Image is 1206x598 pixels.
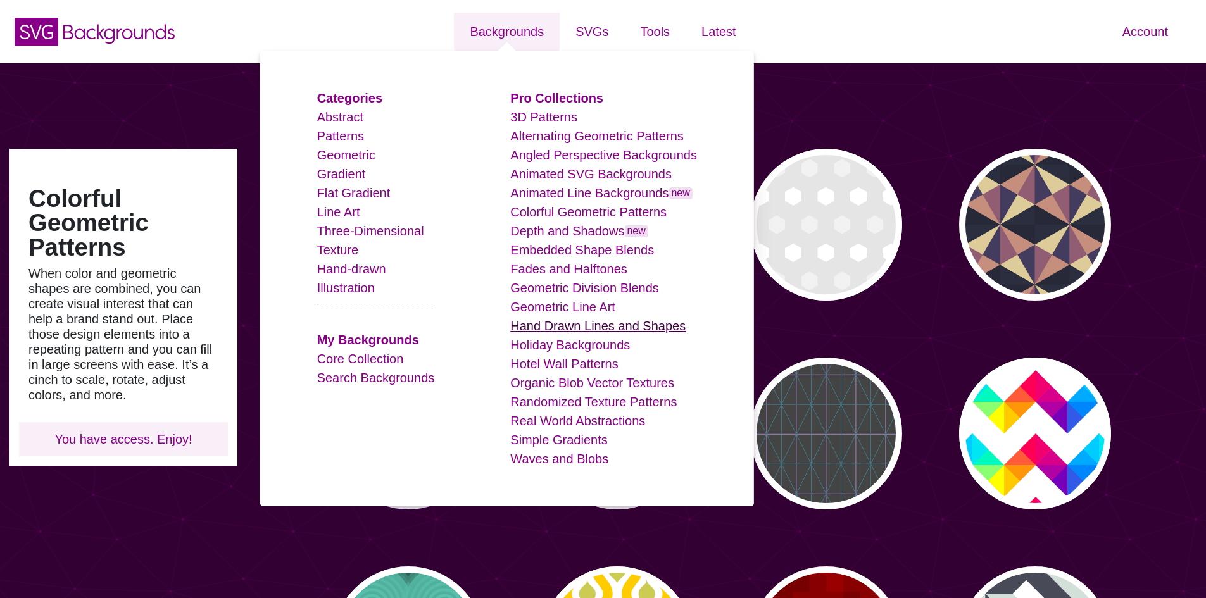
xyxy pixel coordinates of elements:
[510,338,630,352] a: Holiday Backgrounds
[317,205,360,219] a: Line Art
[317,281,375,295] a: Illustration
[28,432,218,447] p: You have access. Enjoy!
[510,205,667,219] a: Colorful Geometric Patterns
[454,13,560,51] a: Backgrounds
[28,266,218,402] p: When color and geometric shapes are combined, you can create visual interest that can help a bran...
[317,186,391,200] a: Flat Gradient
[317,224,424,238] a: Three-Dimensional
[317,371,435,385] a: Search Backgrounds
[624,13,686,51] a: Tools
[317,110,363,124] a: Abstract
[510,357,618,371] a: Hotel Wall Patterns
[959,358,1111,509] button: rainbow chevron pattern made of colorful triangles
[317,262,386,276] a: Hand-drawn
[560,13,624,51] a: SVGs
[510,224,648,238] a: Depth and Shadowsnew
[510,167,672,181] a: Animated SVG Backgrounds
[317,243,359,257] a: Texture
[750,149,902,301] button: rows of white hexagons stacked over rows of gray hexagons
[510,110,577,124] a: 3D Patterns
[317,352,404,366] a: Core Collection
[510,91,603,105] a: Pro Collections
[686,13,751,51] a: Latest
[510,129,683,143] a: Alternating Geometric Patterns
[317,333,419,347] a: My Backgrounds
[510,186,693,200] a: Animated Line Backgroundsnew
[959,149,1111,301] button: kaleidoscope pattern made from triangles
[510,262,627,276] a: Fades and Halftones
[510,395,677,409] a: Randomized Texture Patterns
[317,91,382,105] a: Categories
[510,433,607,447] a: Simple Gradients
[28,187,218,259] h1: Colorful Geometric Patterns
[317,129,364,143] a: Patterns
[510,319,686,333] a: Hand Drawn Lines and Shapes
[510,300,615,314] a: Geometric Line Art
[317,167,366,181] a: Gradient
[510,281,659,295] a: Geometric Division Blends
[510,243,654,257] a: Embedded Shape Blends
[510,452,608,466] a: Waves and Blobs
[510,376,674,390] a: Organic Blob Vector Textures
[510,148,697,162] a: Angled Perspective Backgrounds
[1107,13,1184,51] a: Account
[750,358,902,509] button: angled lines break up background into triangles
[669,187,692,199] span: new
[510,414,645,428] a: Real World Abstractions
[317,148,375,162] a: Geometric
[624,225,648,237] span: new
